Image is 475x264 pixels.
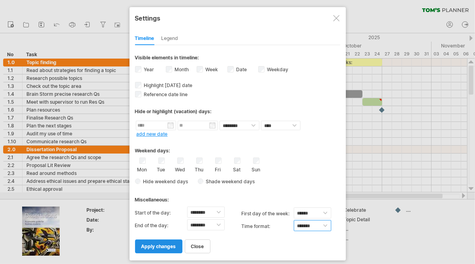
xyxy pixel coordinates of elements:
label: Thu [194,165,204,173]
div: Weekend days: [135,140,340,156]
span: apply changes [141,243,176,249]
div: Legend [161,32,178,45]
label: Month [173,66,189,72]
label: Wed [175,165,185,173]
div: Settings [135,11,340,25]
span: Reference date line [143,91,188,97]
span: Highlight [DATE] date [143,82,193,88]
label: Date [235,66,247,72]
label: Tue [156,165,166,173]
label: Sun [251,165,261,173]
span: Hide weekend days [141,179,188,184]
label: End of the day: [135,219,187,232]
div: Hide or highlight (vacation) days: [135,108,340,114]
label: first day of the week: [242,207,294,220]
div: Visible elements in timeline: [135,55,340,63]
label: Weekday [266,66,289,72]
label: Mon [137,165,147,173]
label: Fri [213,165,223,173]
label: Week [204,66,218,72]
label: Start of the day: [135,207,187,219]
a: close [185,239,210,253]
div: Timeline [135,32,154,45]
label: Year [143,66,154,72]
label: Time format: [242,220,294,233]
a: add new date [137,131,168,137]
span: close [191,243,204,249]
div: Miscellaneous: [135,189,340,205]
span: Shade weekend days [203,179,255,184]
a: apply changes [135,239,182,253]
label: Sat [232,165,242,173]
